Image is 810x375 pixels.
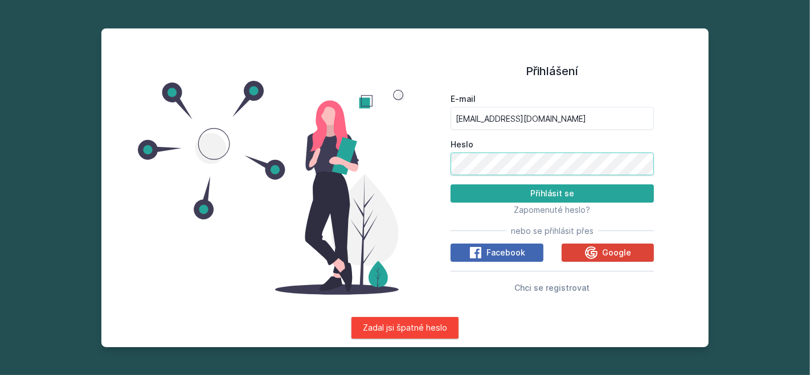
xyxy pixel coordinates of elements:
h1: Přihlášení [451,63,654,80]
input: Tvoje e-mailová adresa [451,107,654,130]
button: Google [562,244,654,262]
button: Přihlásit se [451,184,654,203]
span: Facebook [486,247,525,258]
span: Zapomenuté heslo? [514,205,591,215]
label: E-mail [451,93,654,105]
label: Heslo [451,139,654,150]
span: Chci se registrovat [515,283,590,292]
button: Chci se registrovat [515,281,590,294]
button: Facebook [451,244,543,262]
span: Google [602,247,631,258]
div: Zadal jsi špatné heslo [351,317,459,339]
span: nebo se přihlásit přes [511,225,594,237]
